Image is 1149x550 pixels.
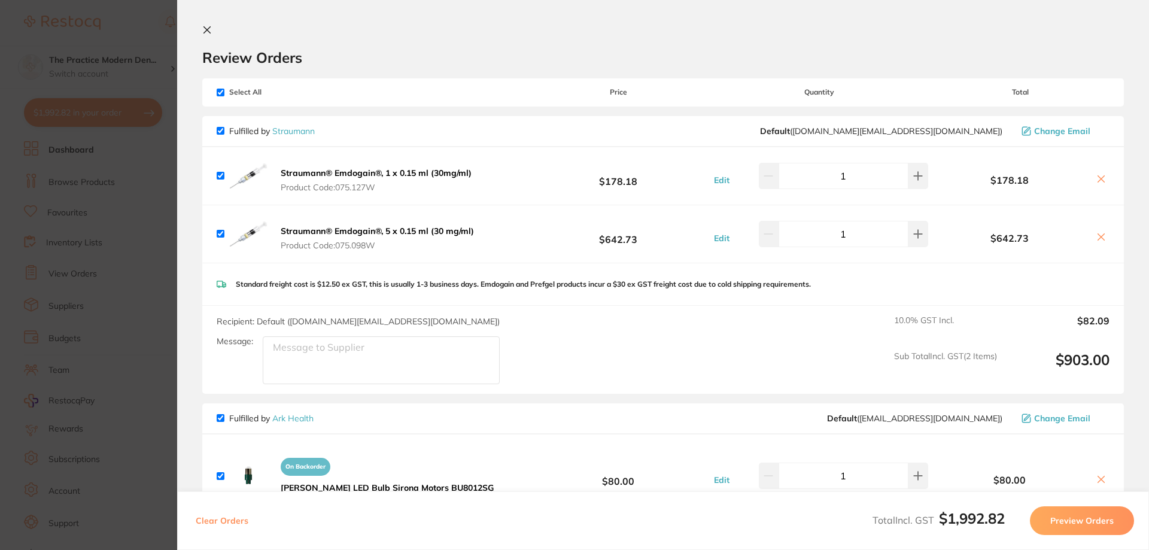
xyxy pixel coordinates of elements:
[217,336,253,347] label: Message:
[229,215,268,253] img: cjR2b3Rnbg
[217,316,500,327] span: Recipient: Default ( [DOMAIN_NAME][EMAIL_ADDRESS][DOMAIN_NAME] )
[202,48,1124,66] h2: Review Orders
[1007,351,1110,384] output: $903.00
[708,88,931,96] span: Quantity
[229,126,315,136] p: Fulfilled by
[760,126,790,136] b: Default
[931,475,1088,485] b: $80.00
[236,280,811,288] p: Standard freight cost is $12.50 ex GST, this is usually 1-3 business days. Emdogain and Prefgel p...
[229,157,268,195] img: aW41MTdxYQ
[529,223,707,245] b: $642.73
[192,506,252,535] button: Clear Orders
[277,452,497,508] button: On Backorder[PERSON_NAME] LED Bulb Sirona Motors BU8012SG Product Code:314573
[529,165,707,187] b: $178.18
[281,458,330,476] span: On Backorder
[229,414,314,423] p: Fulfilled by
[277,226,478,251] button: Straumann® Emdogain®, 5 x 0.15 ml (30 mg/ml) Product Code:075.098W
[281,183,472,192] span: Product Code: 075.127W
[894,351,997,384] span: Sub Total Incl. GST ( 2 Items)
[529,465,707,487] b: $80.00
[1034,414,1090,423] span: Change Email
[710,233,733,244] button: Edit
[710,475,733,485] button: Edit
[710,175,733,186] button: Edit
[281,241,474,250] span: Product Code: 075.098W
[939,509,1005,527] b: $1,992.82
[281,482,494,493] b: [PERSON_NAME] LED Bulb Sirona Motors BU8012SG
[217,88,336,96] span: Select All
[1018,126,1110,136] button: Change Email
[931,175,1088,186] b: $178.18
[827,413,857,424] b: Default
[1007,315,1110,342] output: $82.09
[529,88,707,96] span: Price
[277,168,475,193] button: Straumann® Emdogain®, 1 x 0.15 ml (30mg/ml) Product Code:075.127W
[894,315,997,342] span: 10.0 % GST Incl.
[931,233,1088,244] b: $642.73
[272,413,314,424] a: Ark Health
[760,126,1002,136] span: customerservice.au@straumann.com
[827,414,1002,423] span: cch@arkhealth.com.au
[272,126,315,136] a: Straumann
[931,88,1110,96] span: Total
[1030,506,1134,535] button: Preview Orders
[1034,126,1090,136] span: Change Email
[1018,413,1110,424] button: Change Email
[281,168,472,178] b: Straumann® Emdogain®, 1 x 0.15 ml (30mg/ml)
[281,226,474,236] b: Straumann® Emdogain®, 5 x 0.15 ml (30 mg/ml)
[873,514,1005,526] span: Total Incl. GST
[229,457,268,495] img: Y2RvdjJqcg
